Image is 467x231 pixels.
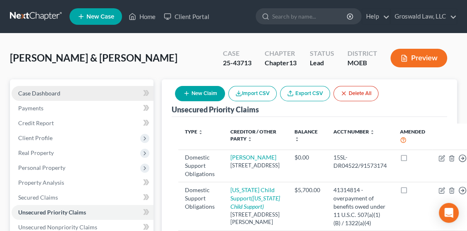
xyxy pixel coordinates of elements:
i: unfold_more [247,137,252,142]
a: Home [125,9,160,24]
span: [PERSON_NAME] & [PERSON_NAME] [10,52,177,64]
button: Preview [390,49,447,67]
a: Groswald Law, LLC [390,9,457,24]
div: 15SL-DR04522/91573174 [333,153,387,170]
div: [STREET_ADDRESS][PERSON_NAME] [230,211,281,226]
div: Status [310,49,334,58]
th: Amended [393,124,432,150]
a: Secured Claims [12,190,153,205]
div: Domestic Support Obligations [185,186,217,211]
i: unfold_more [198,130,203,135]
div: Unsecured Priority Claims [172,105,259,114]
span: Case Dashboard [18,90,60,97]
a: Payments [12,101,153,116]
a: Unsecured Priority Claims [12,205,153,220]
div: $5,700.00 [295,186,320,194]
i: ([US_STATE] Child Support) [230,195,280,210]
button: Delete All [333,86,378,101]
div: Chapter [265,58,297,68]
span: Credit Report [18,119,54,126]
a: Type unfold_more [185,129,203,135]
div: Open Intercom Messenger [439,203,459,223]
div: Chapter [265,49,297,58]
span: Personal Property [18,164,65,171]
a: Acct Number unfold_more [333,129,375,135]
div: 41314814 - overpayment of benefits owed under 11 U.S.C. 507(a)(1)(B) / 1322(a)(4) [333,186,387,227]
a: Case Dashboard [12,86,153,101]
a: [US_STATE] Child Support([US_STATE] Child Support) [230,186,280,210]
button: New Claim [175,86,225,101]
a: Help [362,9,390,24]
span: 13 [289,59,297,67]
div: MOEB [347,58,377,68]
div: District [347,49,377,58]
div: Domestic Support Obligations [185,153,217,178]
button: Import CSV [228,86,277,101]
span: Property Analysis [18,179,64,186]
span: Client Profile [18,134,53,141]
input: Search by name... [272,9,348,24]
span: Secured Claims [18,194,58,201]
span: New Case [86,14,114,20]
span: Unsecured Priority Claims [18,209,86,216]
i: unfold_more [295,137,299,142]
div: Lead [310,58,334,68]
a: Balance unfold_more [295,129,318,142]
span: Real Property [18,149,54,156]
div: Case [223,49,251,58]
div: $0.00 [295,153,320,162]
span: Payments [18,105,43,112]
a: [PERSON_NAME] [230,154,276,161]
div: 25-43713 [223,58,251,68]
a: Client Portal [160,9,213,24]
a: Property Analysis [12,175,153,190]
i: unfold_more [370,130,375,135]
a: Export CSV [280,86,330,101]
a: Credit Report [12,116,153,131]
a: Creditor / Other Party unfold_more [230,129,276,142]
span: Unsecured Nonpriority Claims [18,224,97,231]
div: [STREET_ADDRESS] [230,162,281,169]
